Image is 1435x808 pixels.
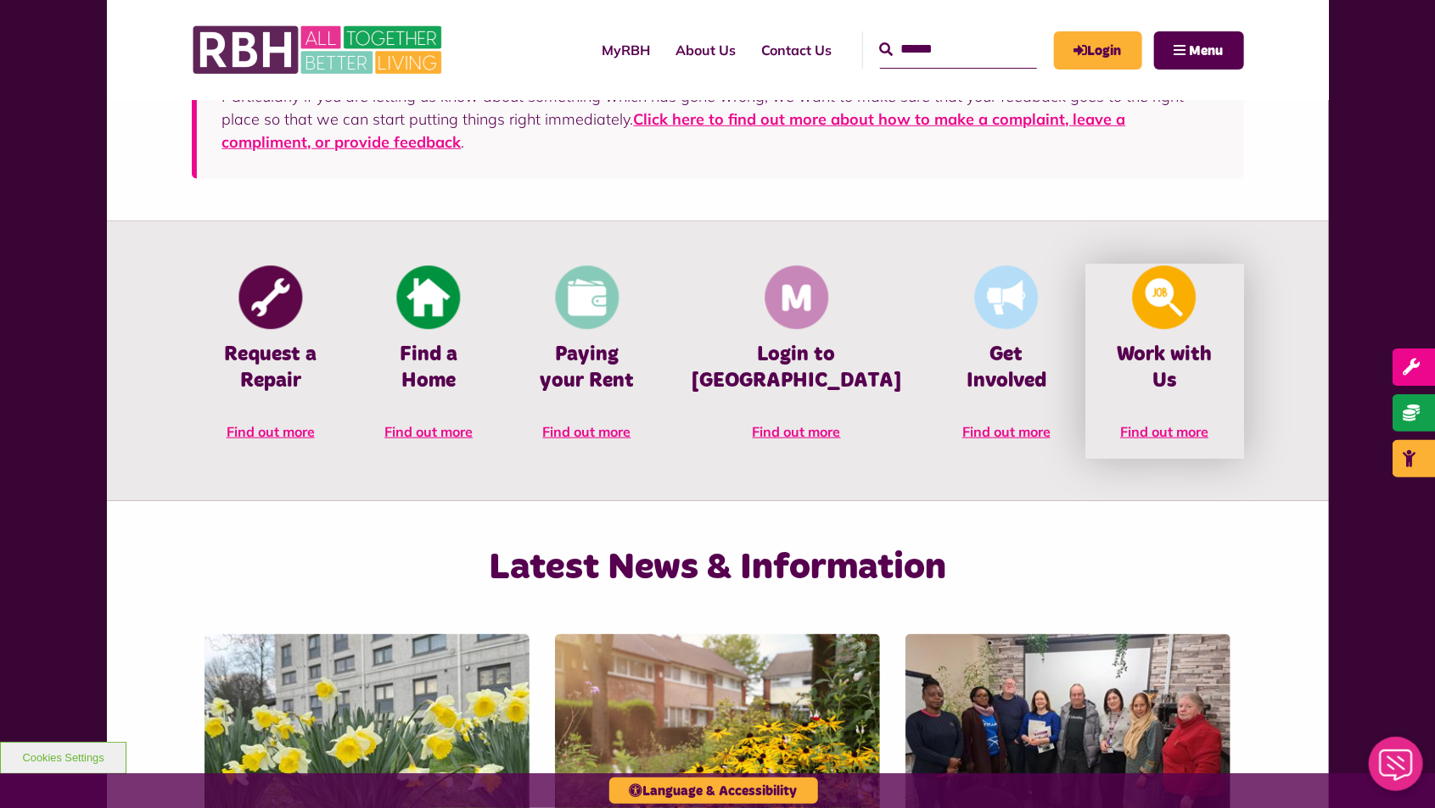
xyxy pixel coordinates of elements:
[367,543,1068,592] h2: Latest News & Information
[384,423,473,440] span: Find out more
[1154,31,1244,70] button: Navigation
[555,266,619,330] img: Pay Rent
[1359,732,1435,808] iframe: Netcall Web Assistant for live chat
[222,109,1126,152] a: Click here to find out more about how to make a complaint, leave a compliment, or provide feedback
[953,342,1060,394] h4: Get Involved
[192,264,350,459] a: Report Repair Request a Repair Find out more
[238,266,302,330] img: Report Repair
[1111,342,1218,394] h4: Work with Us
[227,423,315,440] span: Find out more
[1085,264,1243,459] a: Looking For A Job Work with Us Find out more
[222,85,1219,153] p: Particularly if you are letting us know about something which has gone wrong, we want to make sur...
[1054,31,1142,70] a: MyRBH
[753,423,841,440] span: Find out more
[1133,266,1197,330] img: Looking For A Job
[609,777,818,804] button: Language & Accessibility
[543,423,631,440] span: Find out more
[590,27,664,73] a: MyRBH
[974,266,1038,330] img: Get Involved
[507,264,665,459] a: Pay Rent Paying your Rent Find out more
[692,342,902,394] h4: Login to [GEOGRAPHIC_DATA]
[666,264,928,459] a: Membership And Mutuality Login to [GEOGRAPHIC_DATA] Find out more
[962,423,1051,440] span: Find out more
[664,27,749,73] a: About Us
[350,264,507,459] a: Find A Home Find a Home Find out more
[533,342,640,394] h4: Paying your Rent
[749,27,845,73] a: Contact Us
[375,342,482,394] h4: Find a Home
[217,342,324,394] h4: Request a Repair
[765,266,828,330] img: Membership And Mutuality
[928,264,1085,459] a: Get Involved Get Involved Find out more
[1120,423,1208,440] span: Find out more
[1190,44,1224,58] span: Menu
[192,17,446,83] img: RBH
[397,266,461,330] img: Find A Home
[880,31,1037,68] input: Search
